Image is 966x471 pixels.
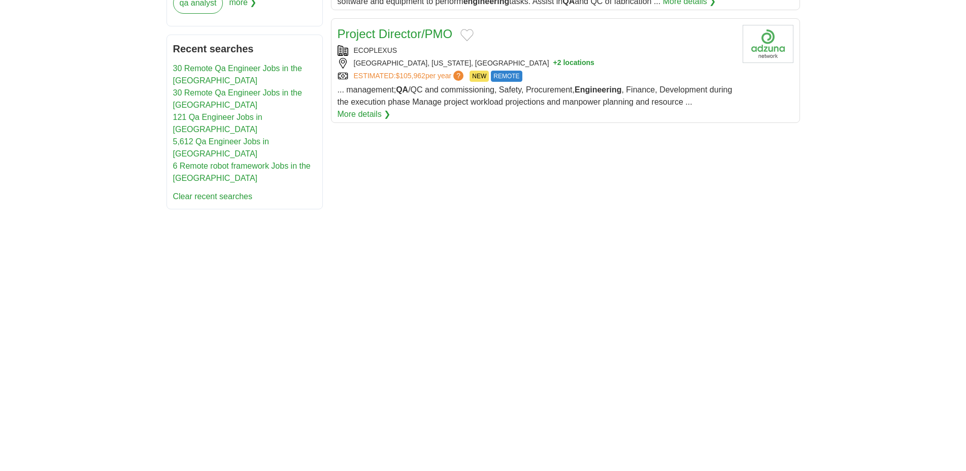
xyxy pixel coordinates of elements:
[338,27,453,41] a: Project Director/PMO
[460,29,474,41] button: Add to favorite jobs
[743,25,793,63] img: Ecoplexus logo
[453,71,463,81] span: ?
[173,41,316,56] h2: Recent searches
[338,58,735,69] div: [GEOGRAPHIC_DATA], [US_STATE], [GEOGRAPHIC_DATA]
[173,192,253,201] a: Clear recent searches
[553,58,557,69] span: +
[338,108,391,120] a: More details ❯
[173,162,311,182] a: 6 Remote robot framework Jobs in the [GEOGRAPHIC_DATA]
[173,64,302,85] a: 30 Remote Qa Engineer Jobs in the [GEOGRAPHIC_DATA]
[395,72,425,80] span: $105,962
[173,88,302,109] a: 30 Remote Qa Engineer Jobs in the [GEOGRAPHIC_DATA]
[491,71,522,82] span: REMOTE
[553,58,594,69] button: +2 locations
[396,85,408,94] strong: QA
[354,71,466,82] a: ESTIMATED:$105,962per year?
[470,71,489,82] span: NEW
[575,85,621,94] strong: Engineering
[173,113,262,134] a: 121 Qa Engineer Jobs in [GEOGRAPHIC_DATA]
[173,137,269,158] a: 5,612 Qa Engineer Jobs in [GEOGRAPHIC_DATA]
[338,85,732,106] span: ... management; /QC and commissioning, Safety, Procurement, , Finance, Development during the exe...
[354,46,397,54] a: ECOPLEXUS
